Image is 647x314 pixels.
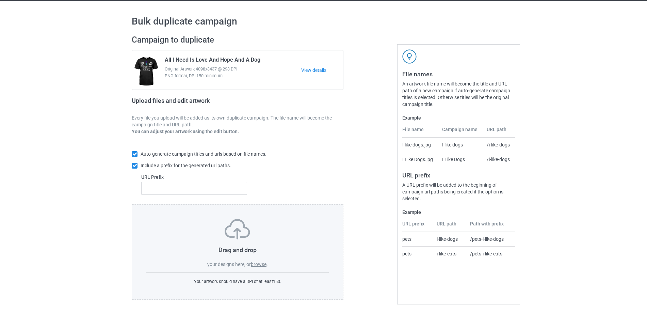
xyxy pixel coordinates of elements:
[402,220,433,232] th: URL prefix
[402,152,438,167] td: I Like Dogs.jpg
[438,126,483,138] th: Campaign name
[266,262,268,267] span: .
[483,152,515,167] td: /i-like-dogs
[402,209,515,216] label: Example
[483,138,515,152] td: /i-like-dogs
[132,97,259,110] h2: Upload files and edit artwork
[402,182,515,202] div: A URL prefix will be added to the beginning of campaign url paths being created if the option is ...
[132,35,343,45] h2: Campaign to duplicate
[251,262,266,267] label: browse
[466,220,515,232] th: Path with prefix
[483,126,515,138] th: URL path
[207,262,251,267] span: your designs here, or
[165,57,260,66] span: All I Need Is Love And Hope And A Dog
[141,163,231,168] span: Include a prefix for the generated url paths.
[402,171,515,179] h3: URL prefix
[141,151,266,157] span: Auto-generate campaign titles and urls based on file names.
[433,246,467,261] td: i-like-cats
[433,220,467,232] th: URL path
[132,129,239,134] b: You can adjust your artwork using the edit button.
[225,219,250,239] img: svg+xml;base64,PD94bWwgdmVyc2lvbj0iMS4wIiBlbmNvZGluZz0iVVRGLTgiPz4KPHN2ZyB3aWR0aD0iNzVweCIgaGVpZ2...
[402,246,433,261] td: pets
[301,67,343,74] a: View details
[165,66,301,73] span: Original Artwork 4098x3437 @ 293 DPI
[146,246,329,254] h3: Drag and drop
[402,114,515,121] label: Example
[402,49,417,64] img: svg+xml;base64,PD94bWwgdmVyc2lvbj0iMS4wIiBlbmNvZGluZz0iVVRGLTgiPz4KPHN2ZyB3aWR0aD0iNDJweCIgaGVpZ2...
[402,232,433,246] td: pets
[466,246,515,261] td: /pets-i-like-cats
[132,15,515,28] h1: Bulk duplicate campaign
[433,232,467,246] td: i-like-dogs
[165,73,301,79] span: PNG format, DPI 150 minimum
[132,114,343,128] p: Every file you upload will be added as its own duplicate campaign. The file name will become the ...
[194,279,281,284] span: Your artwork should have a DPI of at least 150 .
[402,138,438,152] td: I like dogs.jpg
[402,80,515,108] div: An artwork file name will become the title and URL path of a new campaign if auto-generate campai...
[141,174,247,180] label: URL Prefix
[402,126,438,138] th: File name
[466,232,515,246] td: /pets-i-like-dogs
[438,152,483,167] td: I Like Dogs
[402,70,515,78] h3: File names
[438,138,483,152] td: I like dogs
